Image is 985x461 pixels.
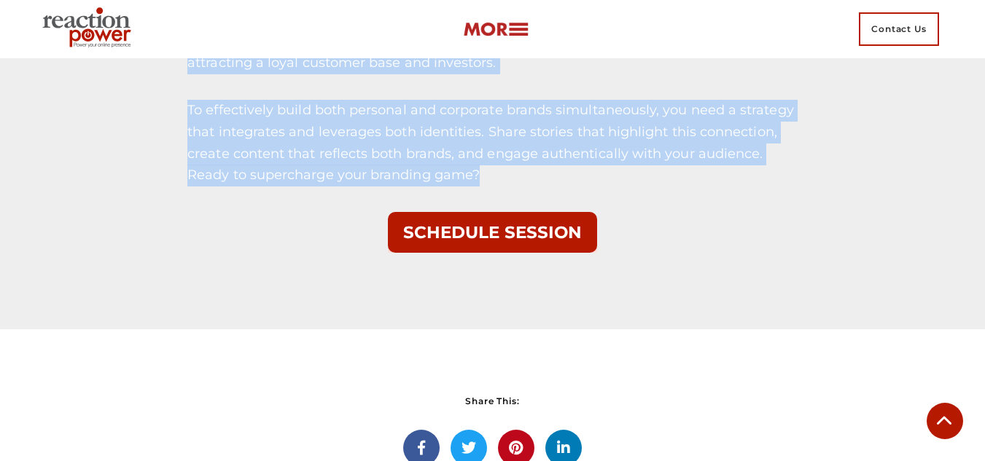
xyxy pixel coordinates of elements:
[463,21,529,38] img: more-btn.png
[388,212,597,253] button: SCHEDULE SESSION
[859,12,939,46] span: Contact Us
[36,3,142,55] img: Executive Branding | Personal Branding Agency
[187,100,798,186] p: To effectively build both personal and corporate brands simultaneously, you need a strategy that ...
[187,395,798,407] h5: Share this:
